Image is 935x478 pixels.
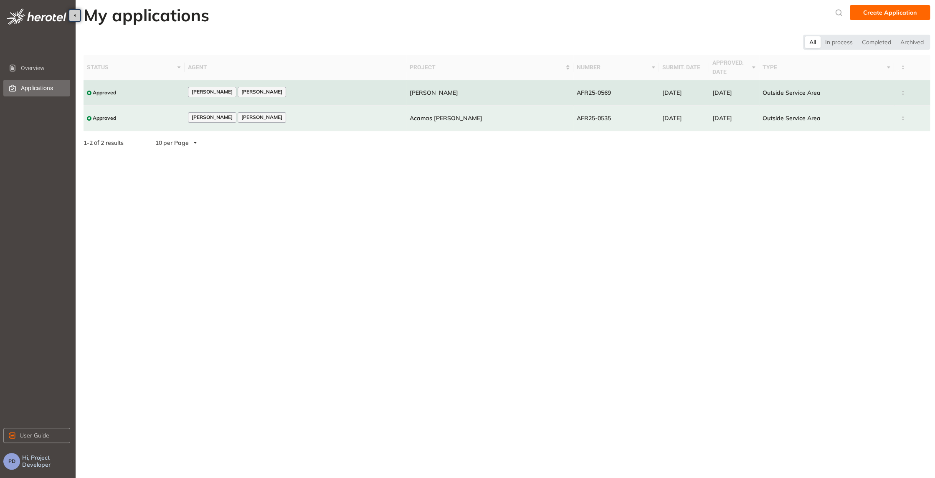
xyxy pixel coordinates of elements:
span: 2 results [101,139,124,147]
div: All [805,36,821,48]
th: agent [185,55,406,80]
span: status [87,63,175,72]
th: approved. date [709,55,759,80]
div: Archived [896,36,928,48]
span: approved. date [712,58,750,76]
span: number [577,63,649,72]
span: Acamas [PERSON_NAME] [410,114,482,122]
h2: My applications [84,5,209,25]
button: Create Application [850,5,930,20]
th: project [406,55,573,80]
span: Outside Service Area [763,89,821,96]
img: logo [7,8,66,25]
th: submit. date [659,55,709,80]
span: Applications [21,80,63,96]
span: project [410,63,564,72]
button: PD [3,453,20,470]
span: [PERSON_NAME] [192,89,233,95]
span: AFR25-0569 [577,89,611,96]
th: type [759,55,894,80]
span: Approved [93,115,116,121]
strong: 1 - 2 [84,139,93,147]
span: [PERSON_NAME] [241,114,282,120]
div: In process [821,36,857,48]
span: User Guide [20,431,49,440]
span: Overview [21,60,63,76]
span: [PERSON_NAME] [192,114,233,120]
span: [DATE] [662,89,682,96]
th: status [84,55,185,80]
span: PD [8,458,15,464]
span: Outside Service Area [763,114,821,122]
div: Completed [857,36,896,48]
span: AFR25-0535 [577,114,611,122]
span: [DATE] [712,89,732,96]
span: [PERSON_NAME] [410,89,458,96]
span: Hi, Project Developer [22,454,72,468]
div: of [70,138,137,147]
span: Approved [93,90,116,96]
span: [PERSON_NAME] [241,89,282,95]
span: [DATE] [712,114,732,122]
th: number [573,55,659,80]
button: User Guide [3,428,70,443]
span: Create Application [863,8,917,17]
span: [DATE] [662,114,682,122]
span: type [763,63,885,72]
